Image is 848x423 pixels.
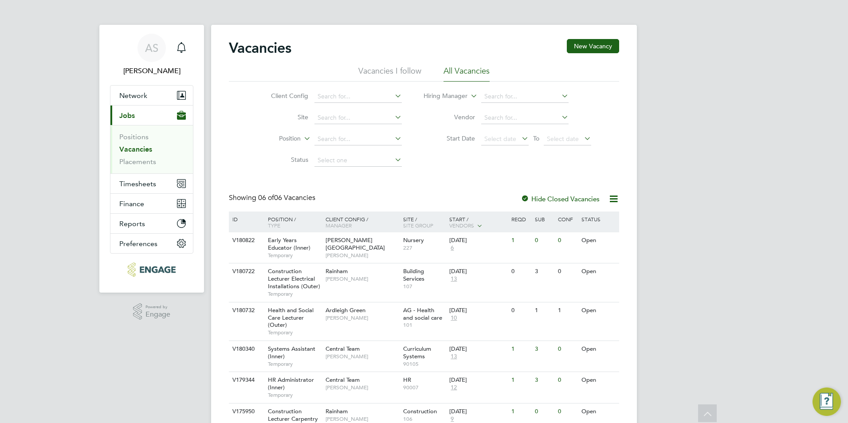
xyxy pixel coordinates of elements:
[579,211,618,227] div: Status
[579,403,618,420] div: Open
[444,66,490,82] li: All Vacancies
[533,211,556,227] div: Sub
[326,407,348,415] span: Rainham
[268,222,280,229] span: Type
[110,194,193,213] button: Finance
[556,302,579,319] div: 1
[268,290,321,298] span: Temporary
[110,86,193,105] button: Network
[314,90,402,103] input: Search for...
[268,252,321,259] span: Temporary
[509,372,532,388] div: 1
[403,345,431,360] span: Curriculum Systems
[449,268,507,275] div: [DATE]
[326,353,399,360] span: [PERSON_NAME]
[110,262,193,277] a: Go to home page
[403,236,424,244] span: Nursery
[268,236,310,251] span: Early Years Educator (Inner)
[556,211,579,227] div: Conf
[326,275,399,282] span: [PERSON_NAME]
[579,341,618,357] div: Open
[326,376,360,384] span: Central Team
[579,302,618,319] div: Open
[449,237,507,244] div: [DATE]
[229,39,291,57] h2: Vacancies
[326,415,399,423] span: [PERSON_NAME]
[556,372,579,388] div: 0
[230,403,261,420] div: V175950
[449,408,507,415] div: [DATE]
[230,341,261,357] div: V180340
[509,302,532,319] div: 0
[268,329,321,336] span: Temporary
[481,112,569,124] input: Search for...
[326,384,399,391] span: [PERSON_NAME]
[119,239,157,248] span: Preferences
[567,39,619,53] button: New Vacancy
[258,193,274,202] span: 06 of
[403,321,445,329] span: 101
[403,415,445,423] span: 106
[119,111,135,120] span: Jobs
[119,219,145,228] span: Reports
[229,193,317,203] div: Showing
[449,314,458,322] span: 10
[110,214,193,233] button: Reports
[403,222,433,229] span: Site Group
[403,267,424,282] span: Building Services
[110,106,193,125] button: Jobs
[556,341,579,357] div: 0
[230,232,261,249] div: V180822
[230,263,261,280] div: V180722
[268,392,321,399] span: Temporary
[110,66,193,76] span: Avais Sabir
[447,211,509,234] div: Start /
[326,222,352,229] span: Manager
[314,133,402,145] input: Search for...
[449,222,474,229] span: Vendors
[358,66,421,82] li: Vacancies I follow
[579,372,618,388] div: Open
[556,403,579,420] div: 0
[533,302,556,319] div: 1
[268,376,314,391] span: HR Administrator (Inner)
[268,345,315,360] span: Systems Assistant (Inner)
[314,112,402,124] input: Search for...
[449,376,507,384] div: [DATE]
[521,195,600,203] label: Hide Closed Vacancies
[326,236,385,251] span: [PERSON_NAME][GEOGRAPHIC_DATA]
[449,244,455,252] span: 6
[403,306,442,321] span: AG - Health and social care
[424,113,475,121] label: Vendor
[401,211,448,233] div: Site /
[119,180,156,188] span: Timesheets
[326,252,399,259] span: [PERSON_NAME]
[509,403,532,420] div: 1
[813,388,841,416] button: Engage Resource Center
[403,376,411,384] span: HR
[326,314,399,321] span: [PERSON_NAME]
[257,156,308,164] label: Status
[258,193,315,202] span: 06 Vacancies
[268,306,314,329] span: Health and Social Care Lecturer (Outer)
[556,263,579,280] div: 0
[261,211,323,233] div: Position /
[403,360,445,368] span: 90105
[110,174,193,193] button: Timesheets
[579,263,618,280] div: Open
[250,134,301,143] label: Position
[403,244,445,251] span: 227
[230,211,261,227] div: ID
[110,234,193,253] button: Preferences
[230,372,261,388] div: V179344
[449,384,458,392] span: 12
[449,307,507,314] div: [DATE]
[533,263,556,280] div: 3
[323,211,401,233] div: Client Config /
[533,372,556,388] div: 3
[230,302,261,319] div: V180732
[533,403,556,420] div: 0
[509,341,532,357] div: 1
[481,90,569,103] input: Search for...
[509,232,532,249] div: 1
